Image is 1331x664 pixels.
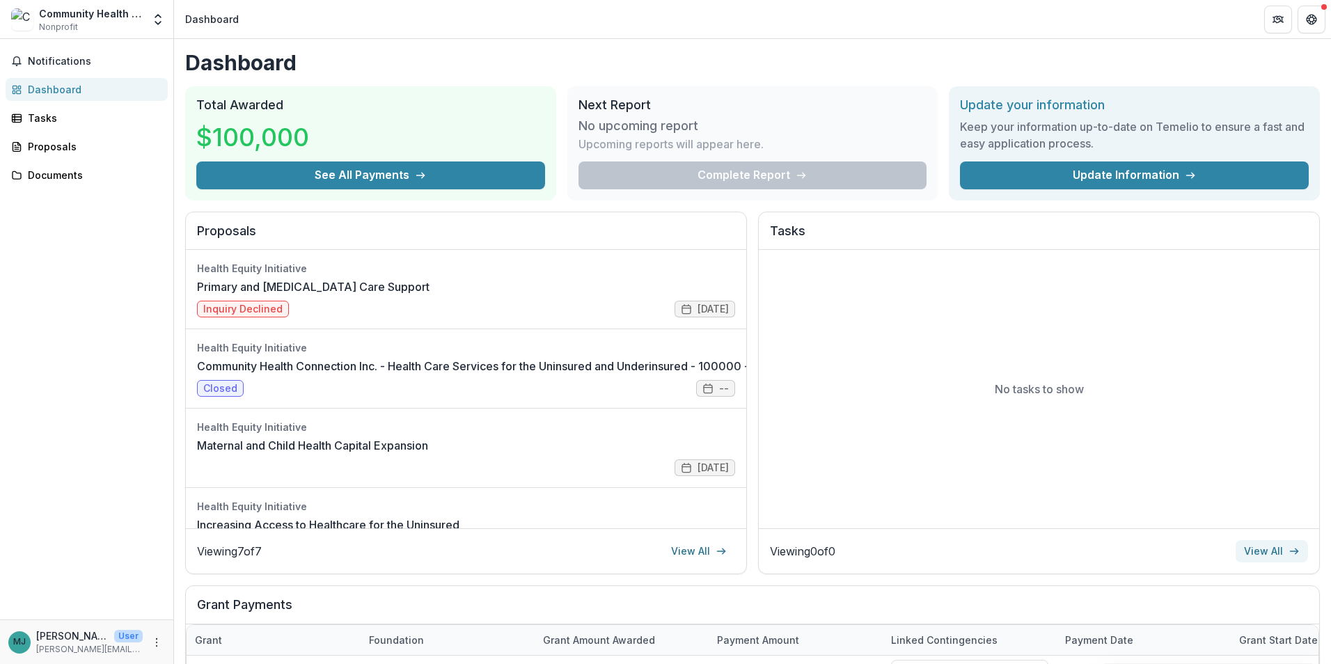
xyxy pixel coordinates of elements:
[578,136,764,152] p: Upcoming reports will appear here.
[578,97,927,113] h2: Next Report
[6,106,168,129] a: Tasks
[709,633,808,647] div: Payment Amount
[6,78,168,101] a: Dashboard
[960,161,1309,189] a: Update Information
[578,118,698,134] h3: No upcoming report
[187,625,361,655] div: Grant
[28,56,162,68] span: Notifications
[663,540,735,562] a: View All
[535,625,709,655] div: Grant amount awarded
[6,135,168,158] a: Proposals
[1236,540,1308,562] a: View All
[535,633,663,647] div: Grant amount awarded
[6,164,168,187] a: Documents
[197,278,430,295] a: Primary and [MEDICAL_DATA] Care Support
[180,9,244,29] nav: breadcrumb
[28,139,157,154] div: Proposals
[883,633,1006,647] div: Linked Contingencies
[1264,6,1292,33] button: Partners
[960,118,1309,152] h3: Keep your information up-to-date on Temelio to ensure a fast and easy application process.
[187,633,230,647] div: Grant
[197,223,735,250] h2: Proposals
[883,625,1057,655] div: Linked Contingencies
[185,50,1320,75] h1: Dashboard
[13,638,26,647] div: Michelle Jones
[1057,625,1231,655] div: Payment date
[709,625,883,655] div: Payment Amount
[770,543,835,560] p: Viewing 0 of 0
[361,625,535,655] div: Foundation
[197,516,459,533] a: Increasing Access to Healthcare for the Uninsured
[185,12,239,26] div: Dashboard
[995,381,1084,397] p: No tasks to show
[148,6,168,33] button: Open entity switcher
[197,543,262,560] p: Viewing 7 of 7
[361,633,432,647] div: Foundation
[114,630,143,642] p: User
[197,358,789,374] a: Community Health Connection Inc. - Health Care Services for the Uninsured and Underinsured - 1000...
[39,6,143,21] div: Community Health Connection Inc.
[28,111,157,125] div: Tasks
[1298,6,1325,33] button: Get Help
[197,437,428,454] a: Maternal and Child Health Capital Expansion
[770,223,1308,250] h2: Tasks
[1057,633,1142,647] div: Payment date
[196,161,545,189] button: See All Payments
[148,634,165,651] button: More
[28,168,157,182] div: Documents
[39,21,78,33] span: Nonprofit
[11,8,33,31] img: Community Health Connection Inc.
[196,97,545,113] h2: Total Awarded
[960,97,1309,113] h2: Update your information
[36,643,143,656] p: [PERSON_NAME][EMAIL_ADDRESS][PERSON_NAME][DOMAIN_NAME]
[28,82,157,97] div: Dashboard
[1231,633,1326,647] div: Grant start date
[36,629,109,643] p: [PERSON_NAME]
[197,597,1308,624] h2: Grant Payments
[6,50,168,72] button: Notifications
[196,118,309,156] h3: $100,000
